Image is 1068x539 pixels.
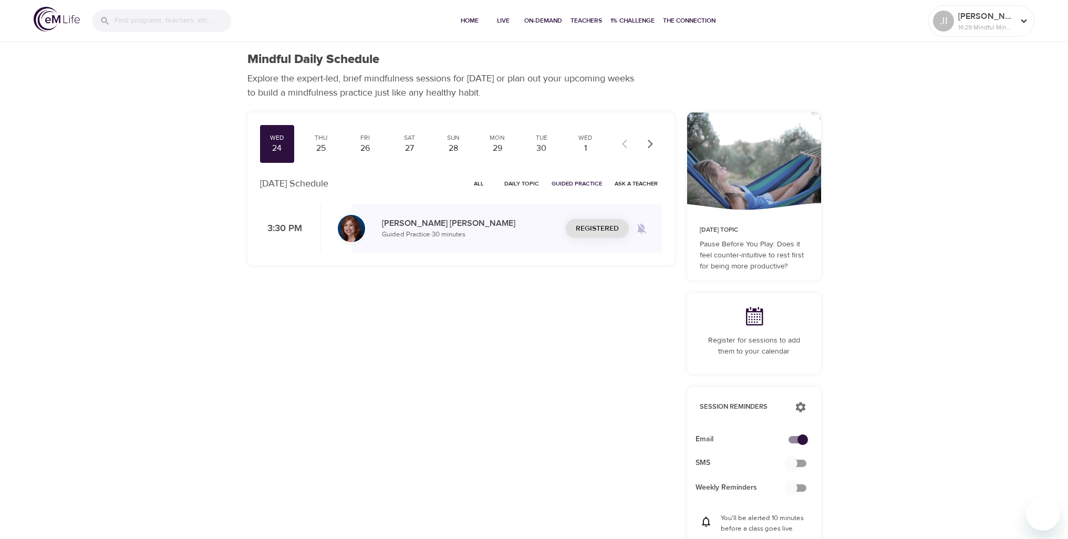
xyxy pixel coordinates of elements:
[958,23,1014,32] p: 1629 Mindful Minutes
[629,216,654,241] span: Remind me when a class goes live every Wednesday at 3:30 PM
[615,179,658,189] span: Ask a Teacher
[610,15,655,26] span: 1% Challenge
[576,222,619,235] span: Registered
[491,15,516,26] span: Live
[958,10,1014,23] p: [PERSON_NAME]
[547,175,606,192] button: Guided Practice
[440,142,466,154] div: 28
[721,513,808,534] p: You'll be alerted 10 minutes before a class goes live.
[382,230,557,240] p: Guided Practice · 30 minutes
[484,133,511,142] div: Mon
[264,142,291,154] div: 24
[552,179,602,189] span: Guided Practice
[700,402,784,412] p: Session Reminders
[610,175,662,192] button: Ask a Teacher
[933,11,954,32] div: JI
[700,225,808,235] p: [DATE] Topic
[247,71,641,100] p: Explore the expert-led, brief mindfulness sessions for [DATE] or plan out your upcoming weeks to ...
[115,9,231,32] input: Find programs, teachers, etc...
[663,15,716,26] span: The Connection
[566,219,629,239] button: Registered
[396,133,422,142] div: Sat
[396,142,422,154] div: 27
[338,215,365,242] img: Elaine_Smookler-min.jpg
[696,458,796,469] span: SMS
[260,177,328,191] p: [DATE] Schedule
[528,142,555,154] div: 30
[440,133,466,142] div: Sun
[260,222,302,236] p: 3:30 PM
[247,52,379,67] h1: Mindful Daily Schedule
[308,142,334,154] div: 25
[352,142,378,154] div: 26
[484,142,511,154] div: 29
[700,335,808,357] p: Register for sessions to add them to your calendar
[457,15,482,26] span: Home
[352,133,378,142] div: Fri
[504,179,539,189] span: Daily Topic
[696,434,796,445] span: Email
[571,15,602,26] span: Teachers
[264,133,291,142] div: Wed
[573,133,599,142] div: Wed
[462,175,496,192] button: All
[308,133,334,142] div: Thu
[524,15,562,26] span: On-Demand
[528,133,555,142] div: Tue
[500,175,543,192] button: Daily Topic
[700,239,808,272] p: Pause Before You Play: Does it feel counter-intuitive to rest first for being more productive?
[1026,497,1060,531] iframe: Button to launch messaging window
[382,217,557,230] p: [PERSON_NAME] [PERSON_NAME]
[696,482,796,493] span: Weekly Reminders
[573,142,599,154] div: 1
[34,7,80,32] img: logo
[466,179,492,189] span: All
